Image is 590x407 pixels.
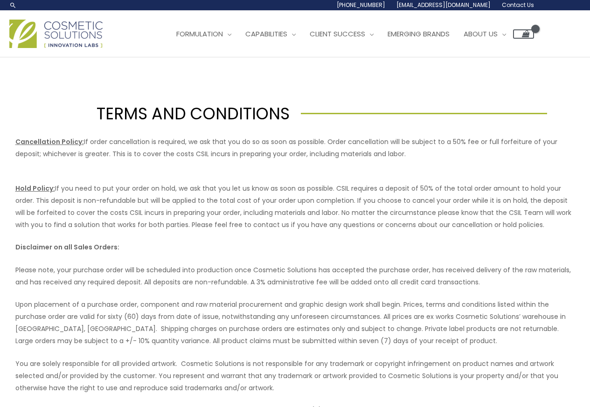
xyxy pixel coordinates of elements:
a: View Shopping Cart, empty [513,29,534,39]
span: Emerging Brands [388,29,450,39]
a: Formulation [169,20,238,48]
span: Capabilities [245,29,287,39]
span: Contact Us [502,1,534,9]
p: Please note, your purchase order will be scheduled into production once Cosmetic Solutions has ac... [15,264,575,288]
p: If order cancellation is required, we ask that you do so as soon as possible. Order cancellation ... [15,136,575,160]
a: Emerging Brands [381,20,457,48]
strong: Disclaimer on all Sales Orders: [15,242,119,252]
span: Formulation [176,29,223,39]
span: [PHONE_NUMBER] [337,1,385,9]
a: Capabilities [238,20,303,48]
span: [EMAIL_ADDRESS][DOMAIN_NAME] [396,1,491,9]
nav: Site Navigation [162,20,534,48]
a: About Us [457,20,513,48]
p: Upon placement of a purchase order, component and raw material procurement and graphic design wor... [15,298,575,347]
a: Client Success [303,20,381,48]
a: Search icon link [9,1,17,9]
span: Client Success [310,29,365,39]
u: Hold Policy: [15,184,55,193]
span: About Us [464,29,498,39]
h1: TERMS AND CONDITIONS [43,102,290,125]
p: You are solely responsible for all provided artwork. Cosmetic Solutions is not responsible for an... [15,358,575,394]
img: Cosmetic Solutions Logo [9,20,103,48]
p: If you need to put your order on hold, we ask that you let us know as soon as possible. CSIL requ... [15,170,575,231]
u: Cancellation Policy: [15,137,84,146]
